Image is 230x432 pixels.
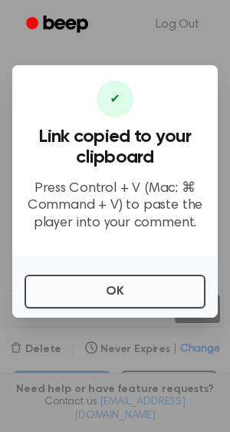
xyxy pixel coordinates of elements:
a: Beep [15,10,102,40]
button: OK [25,275,205,308]
a: Log Out [140,6,215,43]
p: Press Control + V (Mac: ⌘ Command + V) to paste the player into your comment. [25,180,205,232]
h3: Link copied to your clipboard [25,127,205,168]
div: ✔ [97,81,133,117]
